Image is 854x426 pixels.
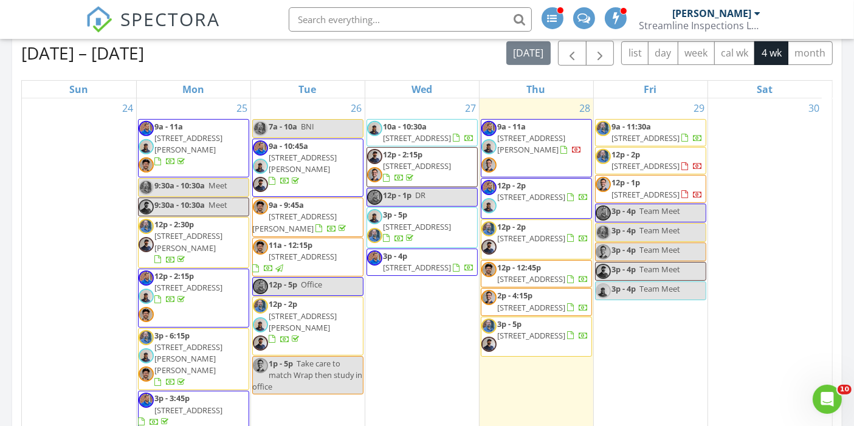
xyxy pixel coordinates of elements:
[692,98,708,118] a: Go to August 29, 2025
[384,209,452,243] a: 3p - 5p [STREET_ADDRESS]
[498,290,533,301] span: 2p - 4:15p
[155,219,223,265] a: 12p - 2:30p [STREET_ADDRESS][PERSON_NAME]
[269,199,305,210] span: 9a - 9:45a
[209,180,228,191] span: Meet
[384,149,452,183] a: 12p - 2:15p [STREET_ADDRESS]
[138,217,249,268] a: 12p - 2:30p [STREET_ADDRESS][PERSON_NAME]
[498,233,566,244] span: [STREET_ADDRESS]
[155,270,195,281] span: 12p - 2:15p
[269,239,313,250] span: 11a - 12:15p
[384,262,452,273] span: [STREET_ADDRESS]
[595,175,706,202] a: 12p - 1p [STREET_ADDRESS]
[301,279,323,290] span: Office
[269,298,298,309] span: 12p - 2p
[269,311,337,333] span: [STREET_ADDRESS][PERSON_NAME]
[139,237,154,252] img: head_shoot_crop.jpg
[155,230,223,253] span: [STREET_ADDRESS][PERSON_NAME]
[481,318,497,334] img: paul_pic.jpg
[253,140,268,156] img: photo_face.jpg
[155,405,223,416] span: [STREET_ADDRESS]
[612,264,636,275] span: 3p - 4p
[384,149,423,160] span: 12p - 2:15p
[253,239,268,255] img: head_shot.jpg
[180,81,207,98] a: Monday
[596,177,611,192] img: head_shot_new.jpg
[155,180,205,191] span: 9:30a - 10:30a
[367,228,382,243] img: paul_pic.jpg
[498,121,582,155] a: 9a - 11a [STREET_ADDRESS][PERSON_NAME]
[640,264,681,275] span: Team Meet
[714,41,756,65] button: cal wk
[367,147,478,187] a: 12p - 2:15p [STREET_ADDRESS]
[384,132,452,143] span: [STREET_ADDRESS]
[139,366,154,382] img: head_shot.jpg
[481,119,592,178] a: 9a - 11a [STREET_ADDRESS][PERSON_NAME]
[498,180,589,202] a: 12p - 2p [STREET_ADDRESS]
[139,121,154,136] img: photo_face.jpg
[253,358,363,392] span: Take care to match Wrap then study in office
[269,279,298,290] span: 12p - 5p
[235,98,250,118] a: Go to August 25, 2025
[269,140,337,187] a: 9a - 10:45a [STREET_ADDRESS][PERSON_NAME]
[367,190,382,205] img: photo_face.jpg
[253,199,349,233] a: 9a - 9:45a [STREET_ADDRESS][PERSON_NAME]
[155,132,223,155] span: [STREET_ADDRESS][PERSON_NAME]
[139,393,154,408] img: photo_face.jpg
[155,282,223,293] span: [STREET_ADDRESS]
[253,358,268,373] img: head_shot_new.jpg
[481,260,592,287] a: 12p - 12:45p [STREET_ADDRESS]
[481,317,592,357] a: 3p - 5p [STREET_ADDRESS]
[384,250,475,273] a: 3p - 4p [STREET_ADDRESS]
[498,273,566,284] span: [STREET_ADDRESS]
[754,81,775,98] a: Saturday
[367,250,382,266] img: photo_face.jpg
[253,317,268,332] img: pxl_20250819_155140452.jpg
[481,290,497,305] img: head_shot_new.jpg
[253,199,268,215] img: head_shot.jpg
[481,178,592,218] a: 12p - 2p [STREET_ADDRESS]
[754,41,788,65] button: 4 wk
[595,147,706,174] a: 12p - 2p [STREET_ADDRESS]
[269,140,309,151] span: 9a - 10:45a
[481,288,592,315] a: 2p - 4:15p [STREET_ADDRESS]
[481,219,592,259] a: 12p - 2p [STREET_ADDRESS]
[640,205,681,216] span: Team Meet
[525,81,548,98] a: Thursday
[596,205,611,221] img: photo_face.jpg
[481,198,497,213] img: pxl_20250819_155140452.jpg
[806,98,822,118] a: Go to August 30, 2025
[269,121,298,132] span: 7a - 10a
[481,337,497,352] img: head_shoot_crop.jpg
[596,225,611,240] img: paul_pic.jpg
[481,157,497,173] img: head_shot_new.jpg
[367,121,382,136] img: pxl_20250819_155140452.jpg
[253,335,268,351] img: head_shoot_crop.jpg
[252,297,363,356] a: 12p - 2p [STREET_ADDRESS][PERSON_NAME]
[463,98,479,118] a: Go to August 27, 2025
[498,318,522,329] span: 3p - 5p
[367,167,382,182] img: head_shot_new.jpg
[139,270,154,286] img: photo_face.jpg
[253,121,268,136] img: paul_pic.jpg
[481,262,497,277] img: head_shot.jpg
[139,348,154,363] img: pxl_20250819_155140452.jpg
[139,289,154,304] img: pxl_20250819_155140452.jpg
[155,121,184,132] span: 9a - 11a
[120,98,136,118] a: Go to August 24, 2025
[155,219,195,230] span: 12p - 2:30p
[384,160,452,171] span: [STREET_ADDRESS]
[498,132,566,155] span: [STREET_ADDRESS][PERSON_NAME]
[384,221,452,232] span: [STREET_ADDRESS]
[252,198,363,237] a: 9a - 9:45a [STREET_ADDRESS][PERSON_NAME]
[253,159,268,174] img: pxl_20250819_155140452.jpg
[139,157,154,173] img: head_shot.jpg
[252,238,363,277] a: 11a - 12:15p [STREET_ADDRESS]
[139,330,154,345] img: paul_pic.jpg
[155,121,223,167] a: 9a - 11a [STREET_ADDRESS][PERSON_NAME]
[409,81,435,98] a: Wednesday
[648,41,678,65] button: day
[269,251,337,262] span: [STREET_ADDRESS]
[155,270,223,304] a: 12p - 2:15p [STREET_ADDRESS]
[498,221,589,244] a: 12p - 2p [STREET_ADDRESS]
[642,81,659,98] a: Friday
